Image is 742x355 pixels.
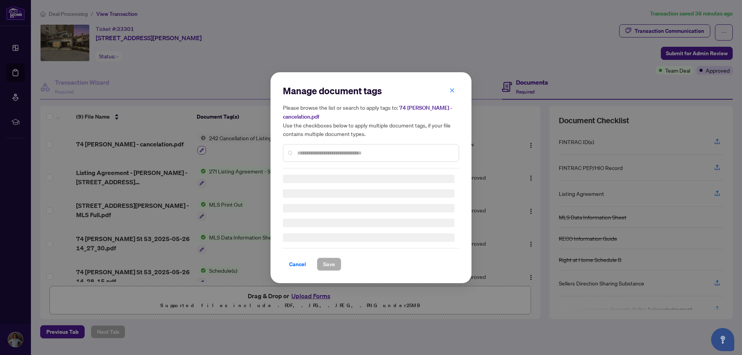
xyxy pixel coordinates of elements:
button: Open asap [711,328,734,351]
button: Cancel [283,258,312,271]
h2: Manage document tags [283,85,459,97]
span: close [449,87,455,93]
span: Cancel [289,258,306,270]
h5: Please browse the list or search to apply tags to: Use the checkboxes below to apply multiple doc... [283,103,459,138]
button: Save [317,258,341,271]
span: 74 [PERSON_NAME] - cancelation.pdf [283,104,452,120]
